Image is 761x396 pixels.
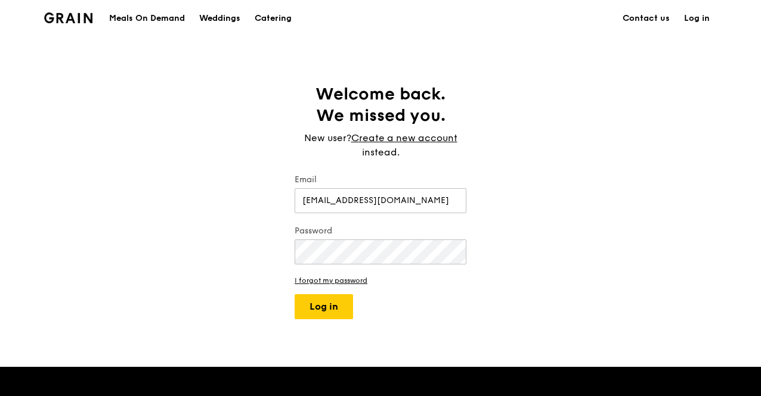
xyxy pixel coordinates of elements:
[295,276,466,285] a: I forgot my password
[44,13,92,23] img: Grain
[255,1,292,36] div: Catering
[362,146,400,158] span: instead.
[199,1,240,36] div: Weddings
[615,1,677,36] a: Contact us
[295,83,466,126] h1: Welcome back. We missed you.
[295,294,353,319] button: Log in
[295,174,466,186] label: Email
[304,132,351,144] span: New user?
[295,225,466,237] label: Password
[677,1,717,36] a: Log in
[109,1,185,36] div: Meals On Demand
[248,1,299,36] a: Catering
[351,131,457,145] a: Create a new account
[192,1,248,36] a: Weddings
